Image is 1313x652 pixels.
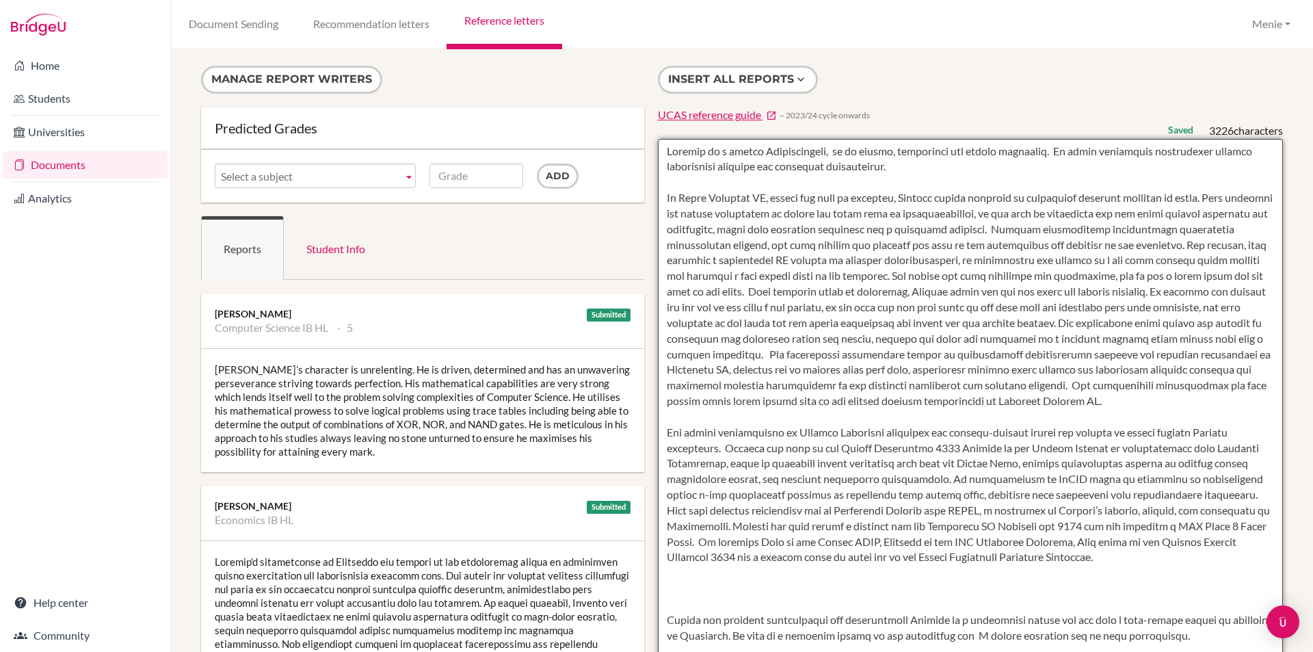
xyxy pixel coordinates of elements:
div: Open Intercom Messenger [1266,605,1299,638]
div: Saved [1168,123,1193,137]
li: 5 [337,321,353,335]
a: Reports [201,216,284,280]
a: Documents [3,151,168,179]
div: [PERSON_NAME]’s character is unrelenting. He is driven, determined and has an unwavering persever... [201,349,644,472]
button: Manage report writers [201,66,382,94]
button: Insert all reports [658,66,818,94]
a: Analytics [3,185,168,212]
a: Universities [3,118,168,146]
button: Menie [1246,12,1297,37]
a: UCAS reference guide [658,107,777,123]
a: Students [3,85,168,112]
a: Community [3,622,168,649]
a: Home [3,52,168,79]
img: Bridge-U [11,14,66,36]
span: UCAS reference guide [658,108,761,121]
a: Student Info [284,216,388,280]
div: Predicted Grades [215,121,631,135]
div: [PERSON_NAME] [215,307,631,321]
a: Help center [3,589,168,616]
input: Add [537,164,579,189]
li: Economics IB HL [215,513,293,527]
div: characters [1209,123,1283,139]
div: Submitted [587,501,631,514]
input: Grade [429,164,523,188]
span: Select a subject [221,164,397,189]
div: [PERSON_NAME] [215,499,631,513]
span: 3226 [1209,124,1234,137]
li: Computer Science IB HL [215,321,328,335]
div: Submitted [587,309,631,322]
span: − 2023/24 cycle onwards [780,109,870,121]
